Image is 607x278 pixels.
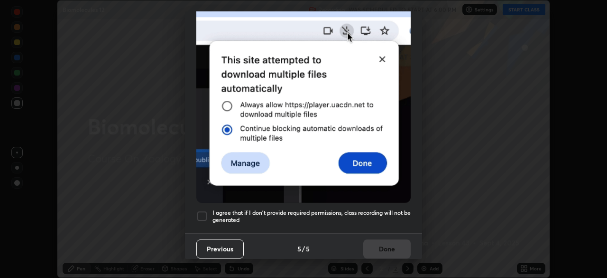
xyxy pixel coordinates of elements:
h4: 5 [306,244,310,254]
h5: I agree that if I don't provide required permissions, class recording will not be generated [212,209,411,224]
h4: 5 [297,244,301,254]
button: Previous [196,240,244,259]
h4: / [302,244,305,254]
